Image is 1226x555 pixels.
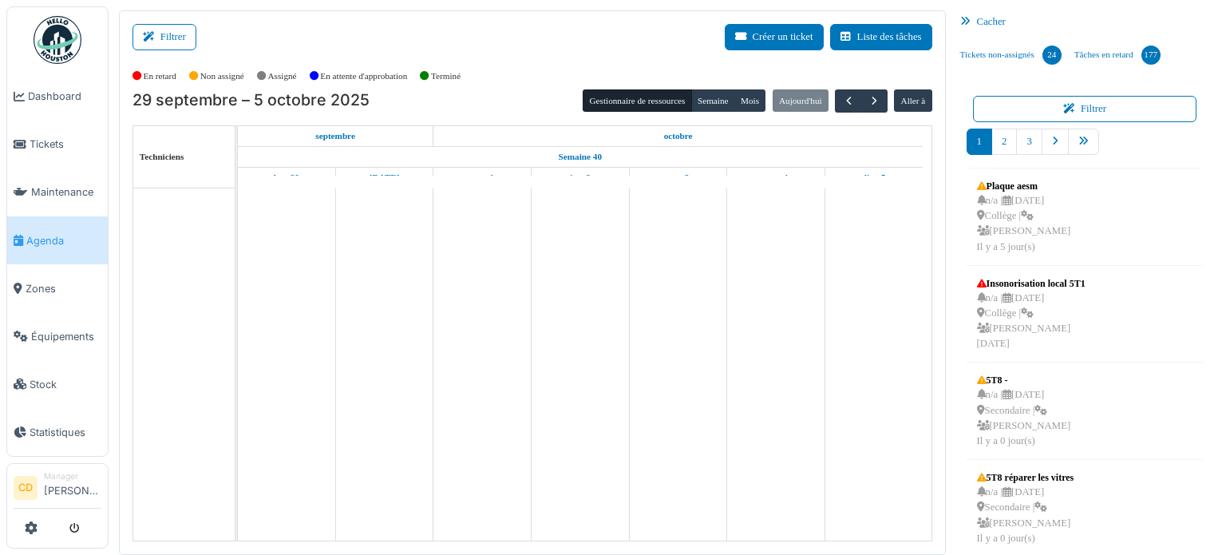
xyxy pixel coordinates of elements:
[14,470,101,509] a: CD Manager[PERSON_NAME]
[1016,129,1042,155] a: 3
[30,425,101,440] span: Statistiques
[967,129,1204,168] nav: pager
[7,264,108,312] a: Zones
[431,69,461,83] label: Terminé
[773,89,829,112] button: Aujourd'hui
[894,89,931,112] button: Aller à
[566,168,595,188] a: 2 octobre 2025
[555,147,606,167] a: Semaine 40
[973,175,1075,259] a: Plaque aesm n/a |[DATE] Collège | [PERSON_NAME]Il y a 5 jour(s)
[144,69,176,83] label: En retard
[858,168,890,188] a: 5 octobre 2025
[830,24,932,50] button: Liste des tâches
[31,184,101,200] span: Maintenance
[691,89,735,112] button: Semaine
[967,129,992,155] a: 1
[7,312,108,360] a: Équipements
[977,485,1074,546] div: n/a | [DATE] Secondaire | [PERSON_NAME] Il y a 0 jour(s)
[132,91,370,110] h2: 29 septembre – 5 octobre 2025
[7,408,108,456] a: Statistiques
[7,73,108,121] a: Dashboard
[977,470,1074,485] div: 5T8 réparer les vitres
[973,96,1197,122] button: Filtrer
[977,179,1071,193] div: Plaque aesm
[760,168,792,188] a: 4 octobre 2025
[366,168,404,188] a: 30 septembre 2025
[835,89,861,113] button: Précédent
[466,168,497,188] a: 1 octobre 2025
[973,272,1090,356] a: Insonorisation local 5T1 n/a |[DATE] Collège | [PERSON_NAME][DATE]
[583,89,691,112] button: Gestionnaire de ressources
[1042,46,1062,65] div: 24
[734,89,766,112] button: Mois
[44,470,101,505] li: [PERSON_NAME]
[7,216,108,264] a: Agenda
[973,369,1075,453] a: 5T8 - n/a |[DATE] Secondaire | [PERSON_NAME]Il y a 0 jour(s)
[977,193,1071,255] div: n/a | [DATE] Collège | [PERSON_NAME] Il y a 5 jour(s)
[30,137,101,152] span: Tickets
[44,470,101,482] div: Manager
[34,16,81,64] img: Badge_color-CXgf-gQk.svg
[954,34,1068,77] a: Tickets non-assignés
[977,373,1071,387] div: 5T8 -
[973,466,1078,550] a: 5T8 réparer les vitres n/a |[DATE] Secondaire | [PERSON_NAME]Il y a 0 jour(s)
[26,281,101,296] span: Zones
[140,152,184,161] span: Techniciens
[31,329,101,344] span: Équipements
[991,129,1017,155] a: 2
[268,69,297,83] label: Assigné
[28,89,101,104] span: Dashboard
[320,69,407,83] label: En attente d'approbation
[7,168,108,216] a: Maintenance
[662,168,693,188] a: 3 octobre 2025
[954,10,1216,34] div: Cacher
[660,126,697,146] a: 1 octobre 2025
[30,377,101,392] span: Stock
[725,24,824,50] button: Créer un ticket
[26,233,101,248] span: Agenda
[311,126,359,146] a: 29 septembre 2025
[1141,46,1161,65] div: 177
[132,24,196,50] button: Filtrer
[1068,34,1167,77] a: Tâches en retard
[861,89,888,113] button: Suivant
[200,69,244,83] label: Non assigné
[977,276,1086,291] div: Insonorisation local 5T1
[977,387,1071,449] div: n/a | [DATE] Secondaire | [PERSON_NAME] Il y a 0 jour(s)
[14,476,38,500] li: CD
[7,121,108,168] a: Tickets
[270,168,303,188] a: 29 septembre 2025
[977,291,1086,352] div: n/a | [DATE] Collège | [PERSON_NAME] [DATE]
[7,360,108,408] a: Stock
